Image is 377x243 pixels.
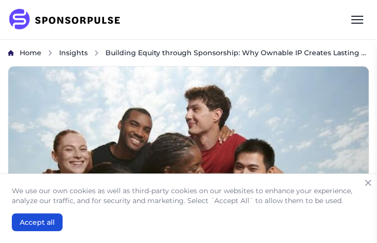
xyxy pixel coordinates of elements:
div: Menu [345,8,369,32]
button: Accept all [12,213,63,231]
iframe: Chat Widget [328,196,377,243]
img: SponsorPulse [8,9,128,31]
span: Insights [59,48,88,57]
img: chevron right [47,50,53,56]
a: Home [20,48,41,58]
p: We use our own cookies as well as third-party cookies on our websites to enhance your experience,... [12,186,365,206]
a: Insights [59,48,88,58]
span: Home [20,48,41,57]
img: chevron right [94,50,100,56]
button: Close [361,176,375,190]
img: Home [8,50,14,56]
span: Building Equity through Sponsorship: Why Ownable IP Creates Lasting Brand Impact [105,48,369,58]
